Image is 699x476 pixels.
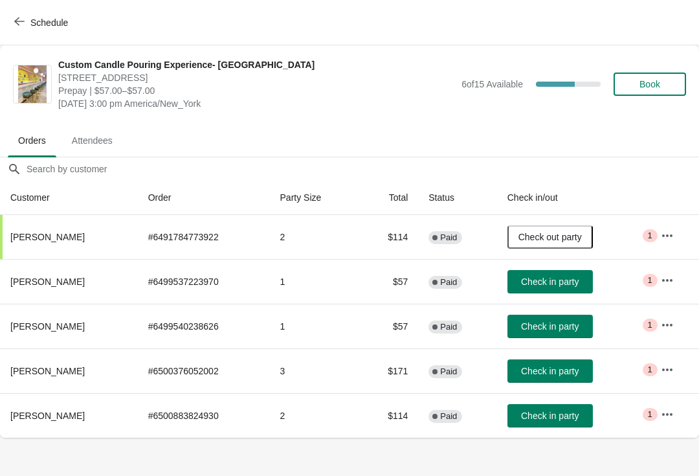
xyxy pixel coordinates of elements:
button: Check in party [507,404,593,427]
td: 1 [270,259,359,304]
span: Book [639,79,660,89]
td: # 6500883824930 [138,393,270,438]
td: $114 [359,215,418,259]
th: Party Size [270,181,359,215]
button: Check in party [507,315,593,338]
span: [PERSON_NAME] [10,321,85,332]
td: 2 [270,215,359,259]
span: Paid [440,367,457,377]
th: Status [418,181,496,215]
span: 1 [648,320,652,330]
button: Check in party [507,359,593,383]
span: [PERSON_NAME] [10,411,85,421]
th: Total [359,181,418,215]
span: Orders [8,129,56,152]
td: # 6500376052002 [138,348,270,393]
span: Check in party [521,321,579,332]
span: Paid [440,322,457,332]
td: 1 [270,304,359,348]
span: 6 of 15 Available [461,79,523,89]
td: 3 [270,348,359,393]
td: # 6499537223970 [138,259,270,304]
span: 1 [648,409,652,420]
span: [PERSON_NAME] [10,366,85,376]
td: # 6491784773922 [138,215,270,259]
span: Paid [440,232,457,243]
td: 2 [270,393,359,438]
span: Schedule [30,17,68,28]
button: Schedule [6,11,78,34]
th: Check in/out [497,181,650,215]
th: Order [138,181,270,215]
span: Attendees [61,129,123,152]
span: [DATE] 3:00 pm America/New_York [58,97,455,110]
span: Check in party [521,411,579,421]
td: $171 [359,348,418,393]
span: 1 [648,365,652,375]
span: 1 [648,275,652,286]
button: Check out party [507,225,593,249]
span: Prepay | $57.00–$57.00 [58,84,455,97]
span: [STREET_ADDRESS] [58,71,455,84]
span: Check in party [521,277,579,287]
span: Paid [440,411,457,422]
img: Custom Candle Pouring Experience- Delray Beach [18,65,47,103]
span: Custom Candle Pouring Experience- [GEOGRAPHIC_DATA] [58,58,455,71]
td: $57 [359,304,418,348]
td: $57 [359,259,418,304]
span: Check in party [521,366,579,376]
span: 1 [648,231,652,241]
span: [PERSON_NAME] [10,277,85,287]
td: $114 [359,393,418,438]
span: [PERSON_NAME] [10,232,85,242]
span: Paid [440,277,457,288]
button: Check in party [507,270,593,293]
td: # 6499540238626 [138,304,270,348]
input: Search by customer [26,157,699,181]
button: Book [614,73,686,96]
span: Check out party [518,232,582,242]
